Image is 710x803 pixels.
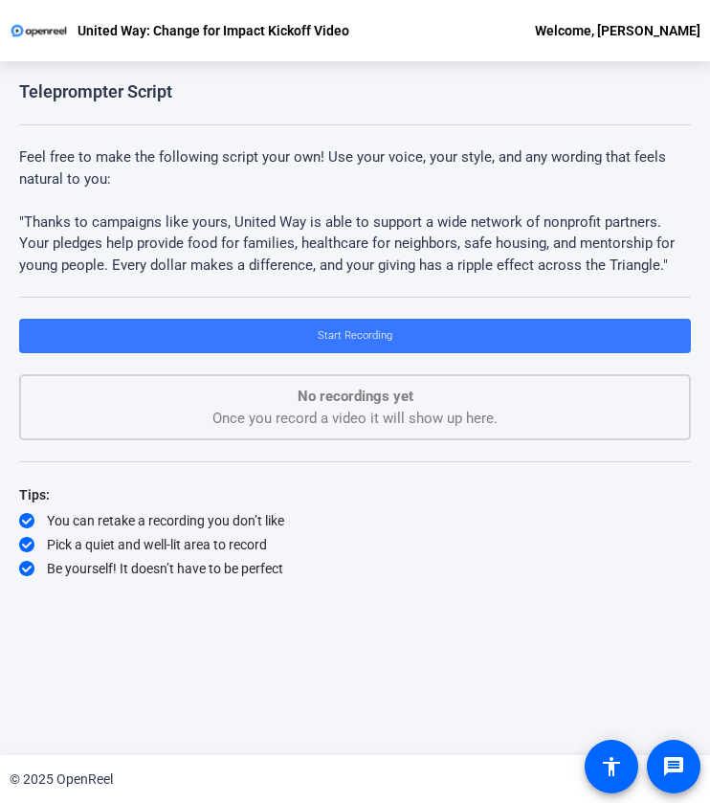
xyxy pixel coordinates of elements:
[19,319,691,353] button: Start Recording
[10,21,68,40] img: OpenReel logo
[19,511,691,530] div: You can retake a recording you don’t like
[535,19,700,42] div: Welcome, [PERSON_NAME]
[78,19,349,42] p: United Way: Change for Impact Kickoff Video
[662,755,685,778] mat-icon: message
[19,212,691,277] p: "Thanks to campaigns like yours, United Way is able to support a wide network of nonprofit partne...
[19,483,691,506] div: Tips:
[40,386,670,408] p: No recordings yet
[19,146,691,190] p: Feel free to make the following script your own! Use your voice, your style, and any wording that...
[19,559,691,578] div: Be yourself! It doesn’t have to be perfect
[40,386,670,429] div: Once you record a video it will show up here.
[318,329,392,342] span: Start Recording
[19,535,691,554] div: Pick a quiet and well-lit area to record
[600,755,623,778] mat-icon: accessibility
[10,770,113,790] div: © 2025 OpenReel
[19,80,172,103] div: Teleprompter Script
